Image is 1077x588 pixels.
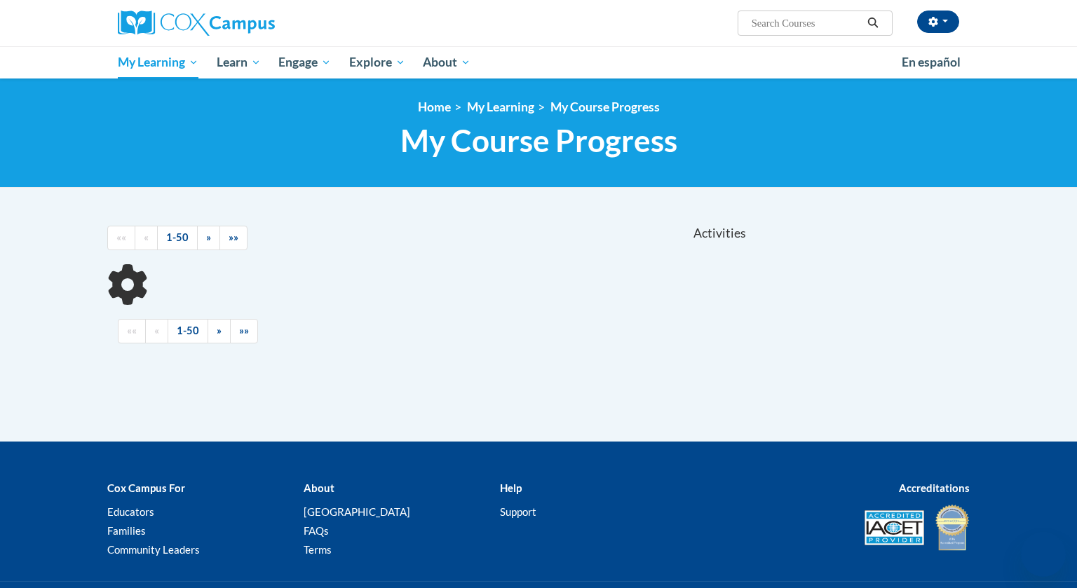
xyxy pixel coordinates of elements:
span: «« [127,324,137,336]
a: 1-50 [157,226,198,250]
span: About [423,54,470,71]
a: Support [500,505,536,518]
a: 1-50 [168,319,208,343]
span: » [206,231,211,243]
img: Accredited IACET® Provider [865,510,924,545]
a: Learn [208,46,270,78]
a: Previous [135,226,158,250]
span: Activities [693,226,746,241]
a: Begining [118,319,146,343]
img: IDA® Accredited [935,503,970,552]
a: Engage [269,46,340,78]
a: [GEOGRAPHIC_DATA] [304,505,410,518]
a: En español [893,48,970,77]
a: Home [418,100,451,114]
iframe: Button to launch messaging window [1021,532,1066,577]
a: Next [208,319,231,343]
span: Engage [278,54,331,71]
a: End [230,319,258,343]
button: Search [862,15,883,32]
a: My Learning [109,46,208,78]
a: End [219,226,248,250]
span: Explore [349,54,405,71]
span: »» [229,231,238,243]
input: Search Courses [750,15,862,32]
a: Terms [304,543,332,556]
span: En español [902,55,961,69]
b: Accreditations [899,481,970,494]
span: My Learning [118,54,198,71]
a: Explore [340,46,414,78]
div: Main menu [97,46,980,78]
a: Community Leaders [107,543,200,556]
img: Cox Campus [118,11,275,36]
b: Cox Campus For [107,481,185,494]
a: Cox Campus [118,11,384,36]
a: Begining [107,226,135,250]
a: My Course Progress [550,100,660,114]
b: About [304,481,334,494]
a: Families [107,524,146,537]
a: Educators [107,505,154,518]
b: Help [500,481,522,494]
span: « [154,324,159,336]
span: « [144,231,149,243]
span: My Course Progress [400,122,677,159]
a: My Learning [467,100,534,114]
span: »» [239,324,249,336]
button: Account Settings [917,11,959,33]
a: Next [197,226,220,250]
a: FAQs [304,524,329,537]
span: » [217,324,222,336]
a: Previous [145,319,168,343]
span: «« [116,231,126,243]
a: About [414,46,480,78]
span: Learn [217,54,261,71]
